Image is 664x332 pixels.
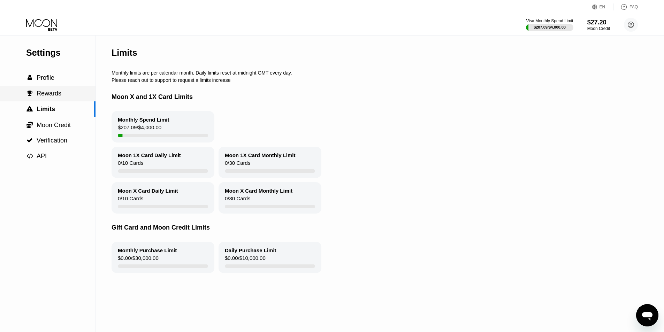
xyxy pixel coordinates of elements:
[118,124,161,134] div: $207.09 / $4,000.00
[225,188,292,194] div: Moon X Card Monthly Limit
[600,5,605,9] div: EN
[587,26,610,31] div: Moon Credit
[26,48,96,58] div: Settings
[37,74,54,81] span: Profile
[37,153,47,160] span: API
[118,160,143,169] div: 0 / 10 Cards
[118,152,181,158] div: Moon 1X Card Daily Limit
[26,75,33,81] div: 
[225,255,266,264] div: $0.00 / $10,000.00
[636,304,658,326] iframe: Az üzenetküldési ablak megnyitására szolgáló gomb
[534,25,566,29] div: $207.09 / $4,000.00
[37,137,67,144] span: Verification
[26,121,33,128] div: 
[28,75,32,81] span: 
[26,137,33,144] div: 
[37,90,61,97] span: Rewards
[118,195,143,205] div: 0 / 10 Cards
[225,195,250,205] div: 0 / 30 Cards
[526,18,573,31] div: Visa Monthly Spend Limit$207.09/$4,000.00
[118,188,178,194] div: Moon X Card Daily Limit
[112,77,643,83] div: Please reach out to support to request a limits increase
[26,106,33,112] div: 
[587,19,610,31] div: $27.20Moon Credit
[587,19,610,26] div: $27.20
[112,83,643,111] div: Moon X and 1X Card Limits
[26,106,33,112] span: 
[118,247,177,253] div: Monthly Purchase Limit
[592,3,613,10] div: EN
[26,137,33,144] span: 
[118,117,169,123] div: Monthly Spend Limit
[112,214,643,242] div: Gift Card and Moon Credit Limits
[26,121,33,128] span: 
[26,153,33,159] span: 
[27,90,33,96] span: 
[112,70,643,76] div: Monthly limits are per calendar month. Daily limits reset at midnight GMT every day.
[112,48,137,58] div: Limits
[613,3,638,10] div: FAQ
[225,160,250,169] div: 0 / 30 Cards
[26,90,33,96] div: 
[225,247,276,253] div: Daily Purchase Limit
[26,153,33,159] div: 
[118,255,159,264] div: $0.00 / $30,000.00
[629,5,638,9] div: FAQ
[37,122,71,129] span: Moon Credit
[526,18,573,23] div: Visa Monthly Spend Limit
[225,152,296,158] div: Moon 1X Card Monthly Limit
[37,106,55,113] span: Limits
